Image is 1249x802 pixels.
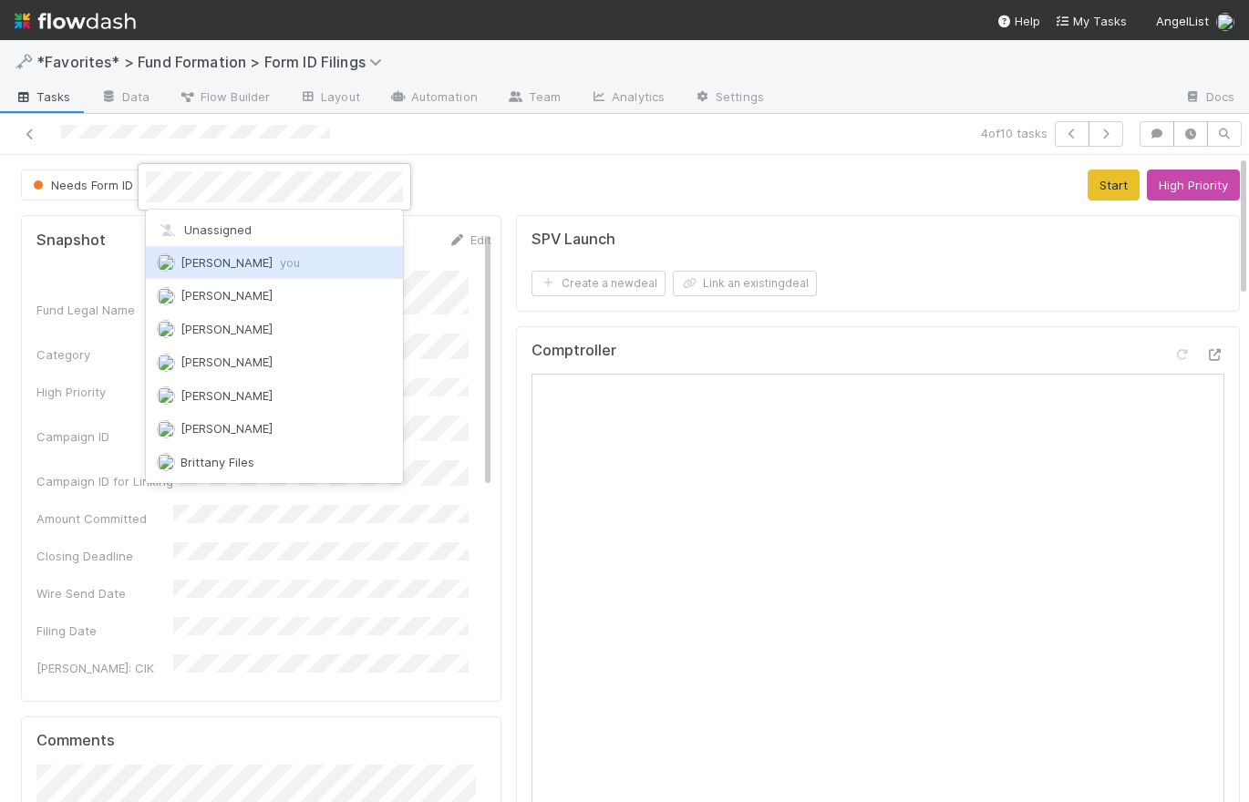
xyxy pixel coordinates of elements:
[181,388,273,403] span: [PERSON_NAME]
[157,386,175,405] img: avatar_d6b50140-ca82-482e-b0bf-854821fc5d82.png
[181,288,273,303] span: [PERSON_NAME]
[157,453,175,471] img: avatar_15e23c35-4711-4c0d-85f4-3400723cad14.png
[181,421,273,436] span: [PERSON_NAME]
[181,322,273,336] span: [PERSON_NAME]
[280,255,300,270] span: you
[157,420,175,438] img: avatar_a3f4375a-141d-47ac-a212-32189532ae09.png
[181,455,254,469] span: Brittany Files
[157,222,252,237] span: Unassigned
[181,355,273,369] span: [PERSON_NAME]
[181,255,300,270] span: [PERSON_NAME]
[157,253,175,272] img: avatar_b467e446-68e1-4310-82a7-76c532dc3f4b.png
[157,320,175,338] img: avatar_df83acd9-d480-4d6e-a150-67f005a3ea0d.png
[157,287,175,305] img: avatar_1d14498f-6309-4f08-8780-588779e5ce37.png
[157,354,175,372] img: avatar_a30eae2f-1634-400a-9e21-710cfd6f71f0.png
